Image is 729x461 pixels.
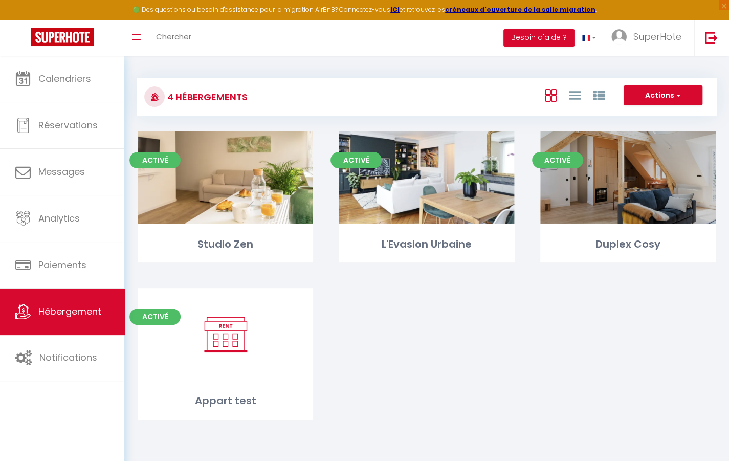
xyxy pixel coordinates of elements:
[38,305,101,318] span: Hébergement
[445,5,595,14] a: créneaux d'ouverture de la salle migration
[705,31,718,44] img: logout
[624,85,702,106] button: Actions
[156,31,191,42] span: Chercher
[633,30,681,43] span: SuperHote
[604,20,694,56] a: ... SuperHote
[38,72,91,85] span: Calendriers
[544,86,557,103] a: Vue en Box
[568,86,581,103] a: Vue en Liste
[532,152,583,168] span: Activé
[540,236,716,252] div: Duplex Cosy
[129,309,181,325] span: Activé
[38,165,85,178] span: Messages
[339,236,514,252] div: L'Evasion Urbaine
[38,258,86,271] span: Paiements
[165,85,248,108] h3: 4 Hébergements
[330,152,382,168] span: Activé
[592,86,605,103] a: Vue par Groupe
[31,28,94,46] img: Super Booking
[138,236,313,252] div: Studio Zen
[611,29,627,45] img: ...
[38,212,80,225] span: Analytics
[39,351,97,364] span: Notifications
[503,29,575,47] button: Besoin d'aide ?
[390,5,400,14] a: ICI
[129,152,181,168] span: Activé
[8,4,39,35] button: Ouvrir le widget de chat LiveChat
[38,119,98,131] span: Réservations
[138,393,313,409] div: Appart test
[148,20,199,56] a: Chercher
